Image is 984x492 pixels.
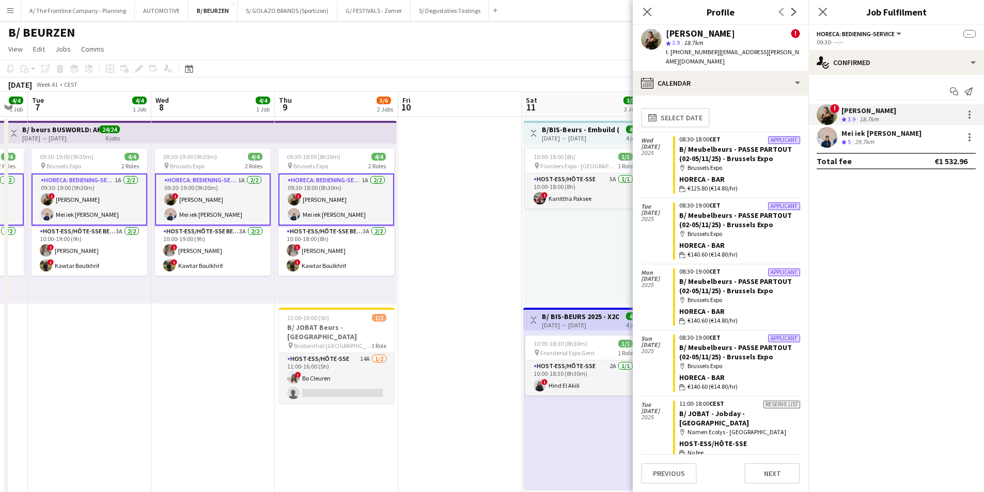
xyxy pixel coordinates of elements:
[155,96,169,105] span: Wed
[679,307,800,316] div: Horeca - Bar
[371,342,386,350] span: 1 Role
[402,96,411,105] span: Fri
[641,210,673,216] span: [DATE]
[295,193,302,199] span: !
[679,401,800,407] div: 11:00-18:00
[626,133,641,142] div: 4 jobs
[618,153,633,161] span: 1/1
[337,1,411,21] button: G/ FESTIVALS - Zomer
[641,463,697,484] button: Previous
[679,268,800,275] div: 08:30-19:00
[679,229,800,239] div: Brussels Expo
[534,153,575,161] span: 10:00-18:00 (8h)
[679,409,749,427] a: B/ JOBAT - Jobday - [GEOGRAPHIC_DATA]
[377,105,393,113] div: 2 Jobs
[679,373,800,382] div: Horeca - Bar
[401,101,411,113] span: 10
[32,226,147,276] app-card-role: Host-ess/Hôte-sse Beurs - Foire3A2/210:00-19:00 (9h)![PERSON_NAME]!Kawtar Boulkhrif
[624,105,640,113] div: 3 Jobs
[81,44,104,54] span: Comms
[633,5,808,19] h3: Profile
[768,202,800,210] div: Applicant
[171,259,177,265] span: !
[830,104,839,113] span: !
[256,97,270,104] span: 4/4
[155,149,271,276] app-job-card: 09:30-19:00 (9h30m)4/4 Brussels Expo2 RolesHoreca: Bediening-Service1A2/209:30-19:00 (9h30m)![PER...
[55,44,71,54] span: Jobs
[688,250,738,259] span: €140.60 (€14.80/hr)
[49,193,55,199] span: !
[287,314,329,322] span: 11:00-16:00 (5h)
[857,115,881,124] div: 18.7km
[768,335,800,342] div: Applicant
[626,125,641,133] span: 4/4
[541,379,548,385] span: !
[626,320,641,329] div: 4 jobs
[679,361,800,371] div: Brussels Expo
[679,295,800,305] div: Brussels Expo
[688,448,704,457] span: No fee
[525,360,641,395] app-card-role: Host-ess/Hôte-sse2A1/110:00-18:30 (8h30m)!Hind El Akili
[679,277,792,295] a: B/ Meubelbeurs - PASSE PARTOUT (02-05/11/25) - Brussels Expo
[172,193,178,199] span: !
[963,30,976,38] span: --
[709,267,721,275] span: CET
[32,96,44,105] span: Tue
[679,163,800,172] div: Brussels Expo
[618,340,633,347] span: 1/1
[623,97,638,104] span: 3/3
[679,427,800,437] div: Namen Ecolys - [GEOGRAPHIC_DATA]
[33,44,45,54] span: Edit
[21,1,135,21] button: A/ The Frontline Company - Planning
[133,105,146,113] div: 1 Job
[641,108,710,128] button: Select date
[525,149,641,209] div: 10:00-18:00 (8h)1/1 Flanders Expo - [GEOGRAPHIC_DATA]1 RoleHost-ess/Hôte-sse5A1/110:00-18:00 (8h)...
[189,1,238,21] button: B/ BEURZEN
[279,353,395,403] app-card-role: Host-ess/Hôte-sse14A1/211:00-16:00 (5h)!Bo Cleuren
[64,81,77,88] div: CEST
[709,400,724,407] span: CEST
[679,211,792,229] a: B/ Meubelbeurs - PASSE PARTOUT (02-05/11/25) - Brussels Expo
[4,42,27,56] a: View
[245,162,262,170] span: 2 Roles
[679,343,792,361] a: B/ Meubelbeurs - PASSE PARTOUT (02-05/11/25) - Brussels Expo
[278,149,394,276] app-job-card: 09:30-18:00 (8h30m)4/4 Brussels Expo2 RolesHoreca: Bediening-Service1A2/209:30-18:00 (8h30m)![PER...
[763,401,800,408] div: Reserve list
[248,153,262,161] span: 4/4
[641,216,673,222] span: 2025
[22,125,99,134] h3: B/ beurs BUSWORLD: AKTUAL - Geyushi Motors ([PERSON_NAME]) - 04 tem [DATE])
[672,39,680,46] span: 3.9
[155,173,271,226] app-card-role: Horeca: Bediening-Service1A2/209:30-19:00 (9h30m)![PERSON_NAME]Mei iek [PERSON_NAME]
[8,80,32,90] div: [DATE]
[641,269,673,276] span: Mon
[817,156,852,166] div: Total fee
[682,39,705,46] span: 18.7km
[525,173,641,209] app-card-role: Host-ess/Hôte-sse5A1/110:00-18:00 (8h)!Kanittha Paksee
[679,241,800,250] div: Horeca - Bar
[30,101,44,113] span: 7
[633,71,808,96] div: Calendar
[32,149,147,276] div: 09:30-19:00 (9h30m)4/4 Brussels Expo2 RolesHoreca: Bediening-Service1A2/209:30-19:00 (9h30m)![PER...
[641,402,673,408] span: Tue
[32,173,147,226] app-card-role: Horeca: Bediening-Service1A2/209:30-19:00 (9h30m)![PERSON_NAME]Mei iek [PERSON_NAME]
[29,42,49,56] a: Edit
[154,101,169,113] span: 8
[295,372,301,378] span: !
[121,162,139,170] span: 2 Roles
[817,30,903,38] button: Horeca: Bediening-Service
[8,25,75,40] h1: B/ BEURZEN
[688,184,738,193] span: €125.80 (€14.80/hr)
[808,50,984,75] div: Confirmed
[46,162,81,170] span: Brussels Expo
[525,336,641,395] app-job-card: 10:00-18:30 (8h30m)1/1 Frandersd Expo Gent1 RoleHost-ess/Hôte-sse2A1/110:00-18:30 (8h30m)!Hind El...
[709,201,721,209] span: CET
[1,153,15,161] span: 4/4
[641,336,673,342] span: Sun
[768,136,800,144] div: Applicant
[679,145,792,163] a: B/ Meubelbeurs - PASSE PARTOUT (02-05/11/25) - Brussels Expo
[278,226,394,276] app-card-role: Host-ess/Hôte-sse Beurs - Foire3A2/210:00-18:00 (8h)![PERSON_NAME]!Kawtar Boulkhrif
[768,268,800,276] div: Applicant
[666,29,735,38] div: [PERSON_NAME]
[679,202,800,209] div: 08:30-19:00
